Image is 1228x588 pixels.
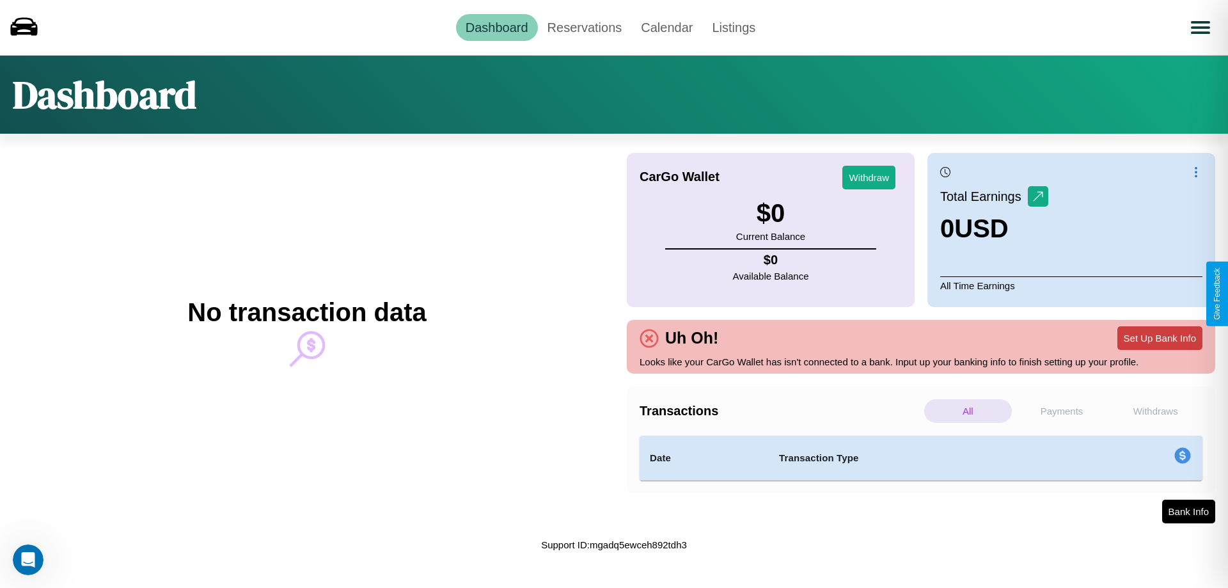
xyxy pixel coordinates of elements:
[1183,10,1218,45] button: Open menu
[13,68,196,121] h1: Dashboard
[659,329,725,347] h4: Uh Oh!
[842,166,895,189] button: Withdraw
[1162,500,1215,523] button: Bank Info
[702,14,765,41] a: Listings
[924,399,1012,423] p: All
[779,450,1069,466] h4: Transaction Type
[187,298,426,327] h2: No transaction data
[940,214,1048,243] h3: 0 USD
[640,404,921,418] h4: Transactions
[1213,268,1222,320] div: Give Feedback
[640,353,1202,370] p: Looks like your CarGo Wallet has isn't connected to a bank. Input up your banking info to finish ...
[640,436,1202,481] table: simple table
[541,536,687,553] p: Support ID: mgadq5ewceh892tdh3
[640,170,720,184] h4: CarGo Wallet
[650,450,759,466] h4: Date
[1117,326,1202,350] button: Set Up Bank Info
[736,228,805,245] p: Current Balance
[1112,399,1199,423] p: Withdraws
[1018,399,1106,423] p: Payments
[733,267,809,285] p: Available Balance
[13,544,43,575] iframe: Intercom live chat
[538,14,632,41] a: Reservations
[733,253,809,267] h4: $ 0
[940,185,1028,208] p: Total Earnings
[456,14,538,41] a: Dashboard
[631,14,702,41] a: Calendar
[736,199,805,228] h3: $ 0
[940,276,1202,294] p: All Time Earnings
